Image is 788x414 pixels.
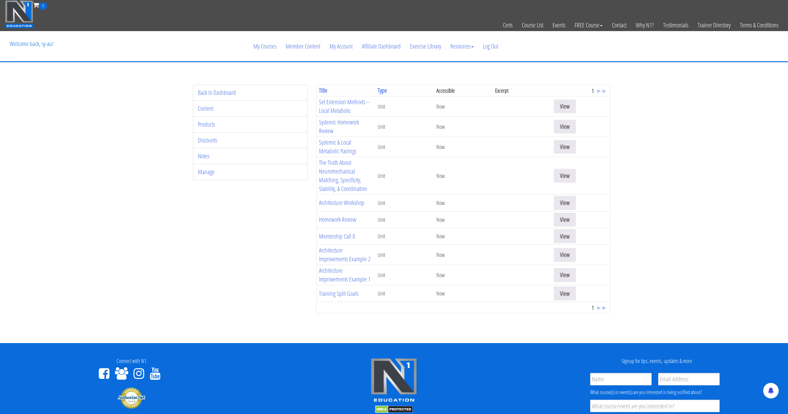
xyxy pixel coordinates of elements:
td: Now [434,157,493,194]
td: Unit [375,211,434,228]
span: Accessible [436,87,455,94]
a: View [554,213,576,227]
img: Authorize.Net Merchant - Click to Verify [117,387,145,409]
img: n1-edu-logo [371,358,417,404]
a: Type [378,86,387,95]
a: Terms & Conditions [735,10,783,40]
a: Course List [517,10,548,40]
h4: Connect with N1 [5,358,258,364]
a: Manage [198,168,215,176]
a: Log Out [478,31,503,61]
a: Exercise Library [405,31,446,61]
a: Content [198,104,213,113]
a: Testimonials [658,10,693,40]
td: Unit [375,96,434,116]
a: Mentorship Call 8 [319,232,355,240]
a: 0 [33,1,47,9]
h4: Signup for tips, events, updates & more [530,358,783,364]
input: What course/event are you interested in? [590,400,720,412]
a: View [554,286,576,300]
td: Now [434,265,493,285]
td: Now [434,228,493,244]
span: 0 [39,2,47,10]
a: View [554,196,576,210]
td: Now [434,194,493,211]
a: Title [319,86,327,95]
td: Unit [375,116,434,137]
a: Products [198,120,215,128]
a: Back to Dashboard [198,88,236,97]
a: Why N1? [631,10,658,40]
a: The Truth About Neuromechanical Matching, Specificity, Stability, & Coordination [319,158,367,193]
a: View [554,229,576,243]
a: Architecture Workshop [319,198,364,207]
td: Now [434,137,493,157]
a: Affiliate Dashboard [357,31,405,61]
a: Set Extension Methods – Local Metabolic [319,98,370,115]
p: Welcome back, sy-au! [5,31,58,56]
img: n1-education [5,0,33,28]
td: Unit [375,244,434,265]
a: Member Content [281,31,325,61]
a: Trainer Directory [693,10,735,40]
a: Systemic & Local Metabolic Pairings [319,138,356,155]
a: ▸ [597,303,600,312]
a: Notes [198,152,209,160]
a: My Courses [249,31,281,61]
span: 1 [592,304,594,311]
a: Architecture Improvements Example 2 [319,246,371,263]
a: View [554,100,576,114]
span: 1 [592,87,594,95]
a: Certs [498,10,517,40]
td: Now [434,244,493,265]
td: Unit [375,265,434,285]
a: Homework Review [319,215,356,224]
a: Architecture Improvements Example 1 [319,266,371,283]
a: Events [548,10,570,40]
a: Systemic Homework Review [319,118,359,135]
td: Unit [375,137,434,157]
a: View [554,169,576,183]
td: Unit [375,157,434,194]
a: View [554,120,576,134]
a: Training Split Goals [319,289,358,298]
td: Now [434,285,493,302]
a: My Account [325,31,357,61]
a: FREE Course [570,10,607,40]
a: ► [601,86,608,95]
input: Email Address [658,373,720,385]
a: View [554,248,576,262]
a: Resources [446,31,478,61]
td: Unit [375,194,434,211]
span: Excerpt [495,87,508,94]
input: Name [590,373,652,385]
a: Contact [607,10,631,40]
a: Discounts [198,136,217,144]
td: Unit [375,285,434,302]
td: Now [434,211,493,228]
div: What course(s) or event(s) are you interested in being notified about? [590,388,720,396]
a: ► [601,303,608,312]
img: DMCA.com Protection Status [375,406,413,413]
a: View [554,140,576,154]
td: Now [434,96,493,116]
td: Now [434,116,493,137]
a: ▸ [597,86,600,95]
a: View [554,268,576,282]
td: Unit [375,228,434,244]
